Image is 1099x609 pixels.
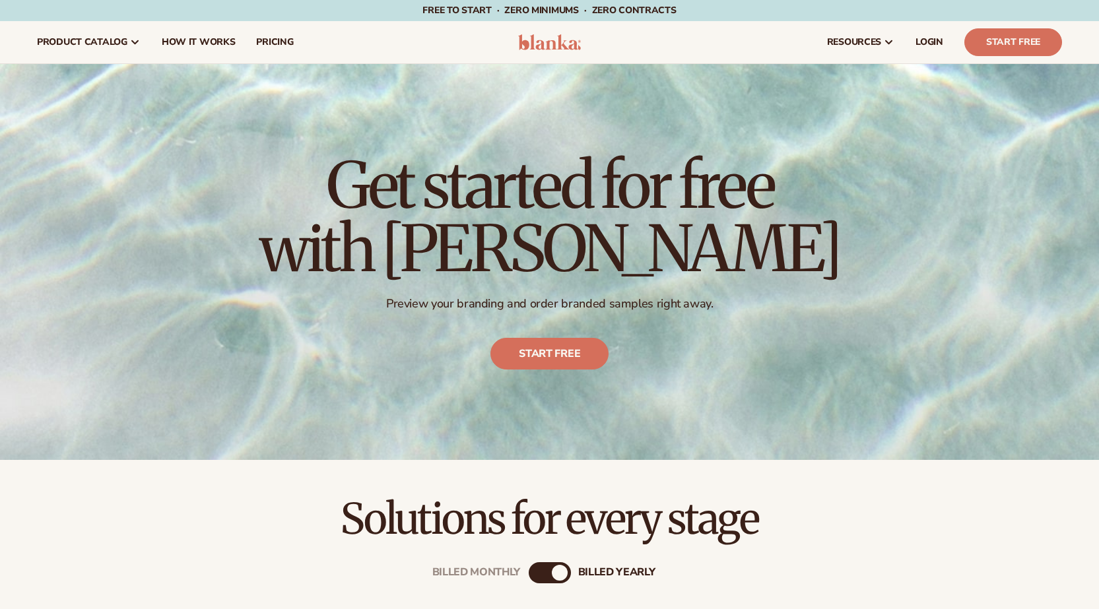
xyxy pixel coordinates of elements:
h2: Solutions for every stage [37,497,1062,541]
a: How It Works [151,21,246,63]
a: Start free [490,338,609,370]
a: product catalog [26,21,151,63]
span: LOGIN [916,37,943,48]
span: resources [827,37,881,48]
a: resources [816,21,905,63]
a: Start Free [964,28,1062,56]
span: product catalog [37,37,127,48]
div: Billed Monthly [432,567,521,579]
a: pricing [246,21,304,63]
img: logo [518,34,581,50]
span: How It Works [162,37,236,48]
div: billed Yearly [578,567,655,579]
p: Preview your branding and order branded samples right away. [259,296,840,311]
span: Free to start · ZERO minimums · ZERO contracts [422,4,676,16]
span: pricing [256,37,293,48]
a: LOGIN [905,21,954,63]
h1: Get started for free with [PERSON_NAME] [259,154,840,280]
